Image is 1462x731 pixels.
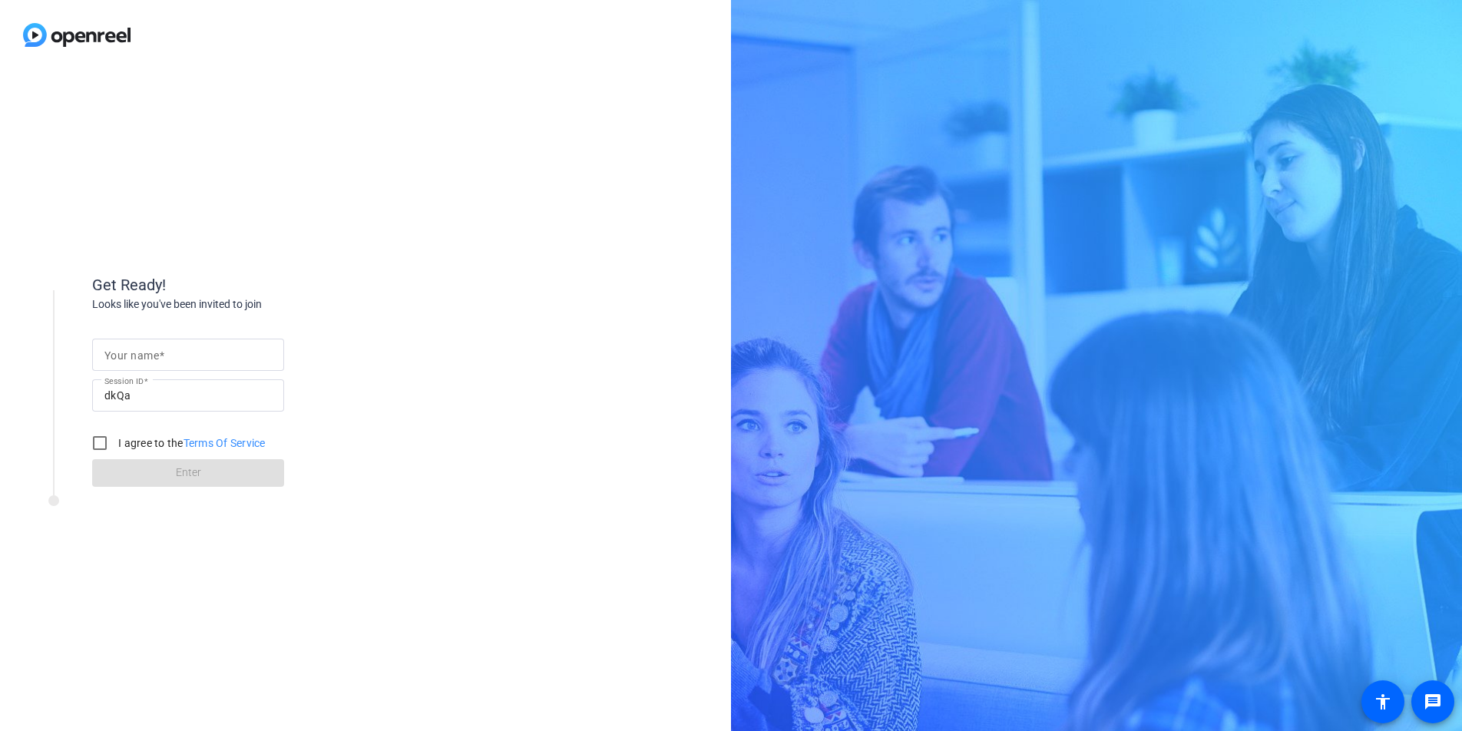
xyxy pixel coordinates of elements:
[115,435,266,451] label: I agree to the
[184,437,266,449] a: Terms Of Service
[1374,693,1392,711] mat-icon: accessibility
[92,296,399,313] div: Looks like you've been invited to join
[1424,693,1442,711] mat-icon: message
[104,376,144,385] mat-label: Session ID
[104,349,159,362] mat-label: Your name
[92,273,399,296] div: Get Ready!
